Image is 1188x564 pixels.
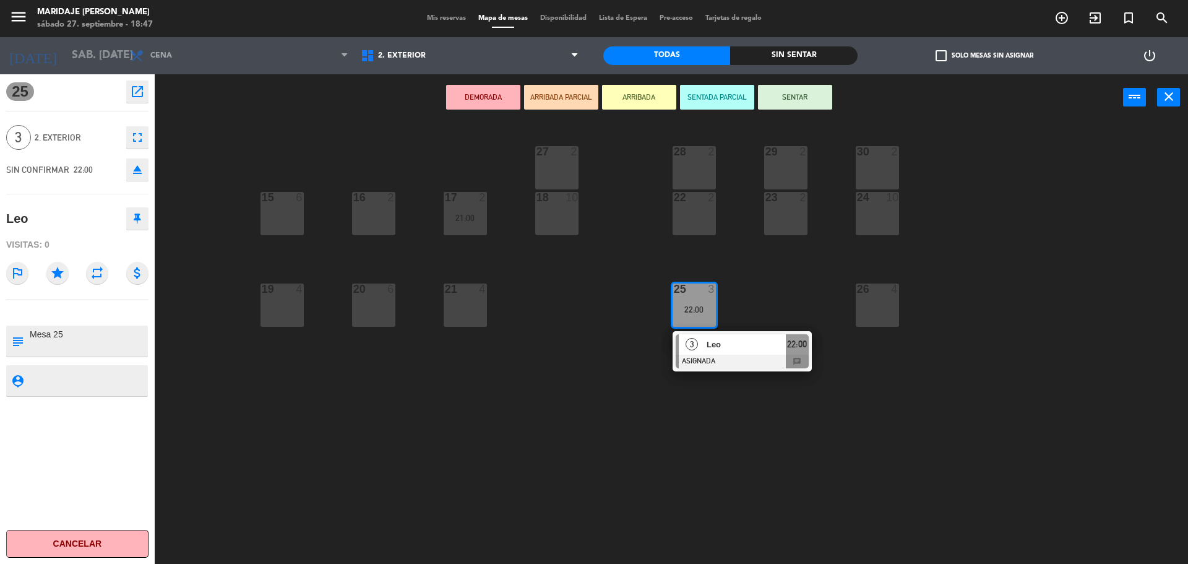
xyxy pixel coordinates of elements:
[37,19,153,31] div: sábado 27. septiembre - 18:47
[387,192,395,203] div: 2
[891,284,898,295] div: 4
[765,146,766,157] div: 29
[472,15,534,22] span: Mapa de mesas
[444,214,487,222] div: 21:00
[936,50,1033,61] label: Solo mesas sin asignar
[1121,11,1136,25] i: turned_in_not
[593,15,653,22] span: Lista de Espera
[886,192,898,203] div: 10
[479,192,486,203] div: 2
[699,15,768,22] span: Tarjetas de regalo
[534,15,593,22] span: Disponibilidad
[446,85,520,110] button: DEMORADA
[126,126,148,149] button: fullscreen
[1127,89,1142,104] i: power_input
[126,158,148,181] button: eject
[799,146,807,157] div: 2
[9,7,28,26] i: menu
[296,284,303,295] div: 4
[674,284,674,295] div: 25
[479,284,486,295] div: 4
[445,284,445,295] div: 21
[1157,88,1180,106] button: close
[674,192,674,203] div: 22
[6,165,69,175] span: SIN CONFIRMAR
[6,209,28,229] div: Leo
[799,192,807,203] div: 2
[765,192,766,203] div: 23
[1054,11,1069,25] i: add_circle_outline
[130,162,145,177] i: eject
[126,262,148,284] i: attach_money
[74,165,93,175] span: 22:00
[9,7,28,30] button: menu
[524,85,598,110] button: ARRIBADA PARCIAL
[758,85,832,110] button: SENTAR
[6,262,28,284] i: outlined_flag
[1088,11,1103,25] i: exit_to_app
[35,131,120,145] span: 2. Exterior
[891,146,898,157] div: 2
[421,15,472,22] span: Mis reservas
[787,337,807,352] span: 22:00
[673,305,716,314] div: 22:00
[11,374,24,388] i: person_pin
[6,125,31,150] span: 3
[6,82,34,101] span: 25
[6,530,148,558] button: Cancelar
[130,84,145,99] i: open_in_new
[387,284,395,295] div: 6
[130,130,145,145] i: fullscreen
[566,192,578,203] div: 10
[6,234,148,256] div: Visitas: 0
[857,284,858,295] div: 26
[603,46,730,65] div: Todas
[445,192,445,203] div: 17
[857,146,858,157] div: 30
[570,146,578,157] div: 2
[1155,11,1169,25] i: search
[708,192,715,203] div: 2
[86,262,108,284] i: repeat
[46,262,69,284] i: star
[674,146,674,157] div: 28
[936,50,947,61] span: check_box_outline_blank
[11,334,24,348] i: subject
[378,51,426,60] span: 2. Exterior
[730,46,857,65] div: Sin sentar
[707,338,786,351] span: Leo
[708,284,715,295] div: 3
[353,284,354,295] div: 20
[686,338,698,350] span: 3
[1142,48,1157,63] i: power_settings_new
[708,146,715,157] div: 2
[296,192,303,203] div: 6
[37,6,153,19] div: Maridaje [PERSON_NAME]
[602,85,676,110] button: ARRIBADA
[353,192,354,203] div: 16
[680,85,754,110] button: SENTADA PARCIAL
[126,80,148,103] button: open_in_new
[857,192,858,203] div: 24
[1161,89,1176,104] i: close
[653,15,699,22] span: Pre-acceso
[150,51,172,60] span: Cena
[106,48,121,63] i: arrow_drop_down
[1123,88,1146,106] button: power_input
